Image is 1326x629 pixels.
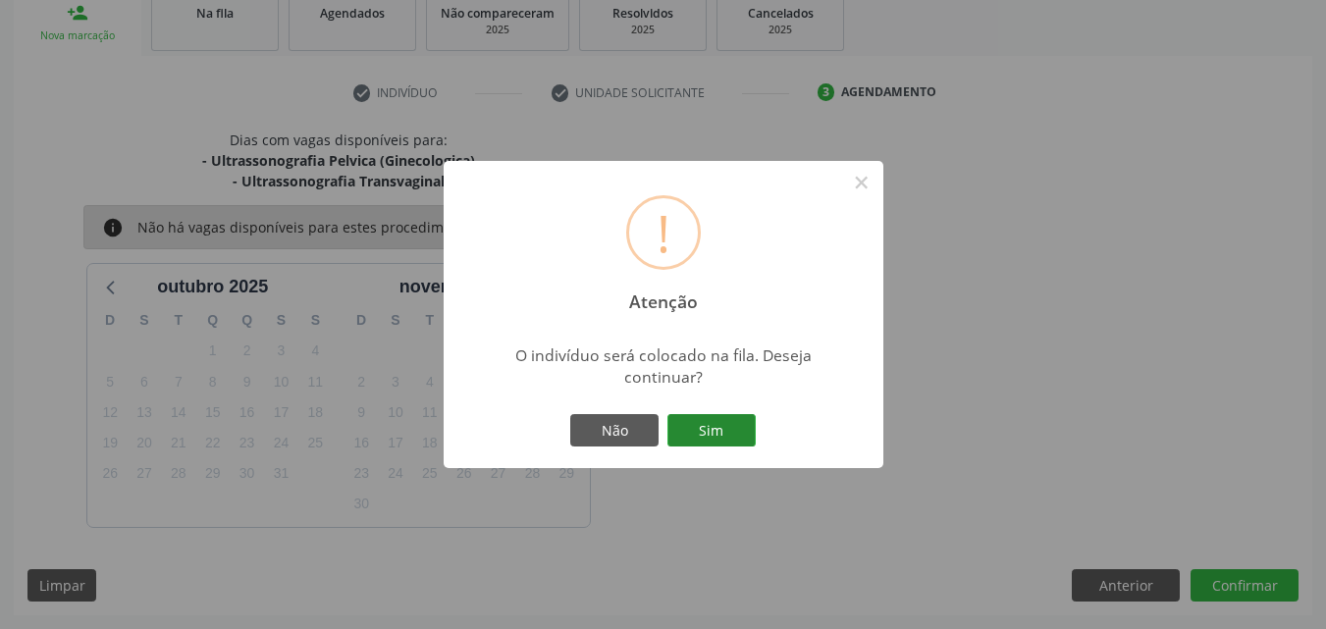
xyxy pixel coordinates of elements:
div: ! [657,198,670,267]
button: Close this dialog [845,166,878,199]
h2: Atenção [611,278,715,312]
button: Não [570,414,659,447]
button: Sim [667,414,756,447]
div: O indivíduo será colocado na fila. Deseja continuar? [490,344,836,388]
